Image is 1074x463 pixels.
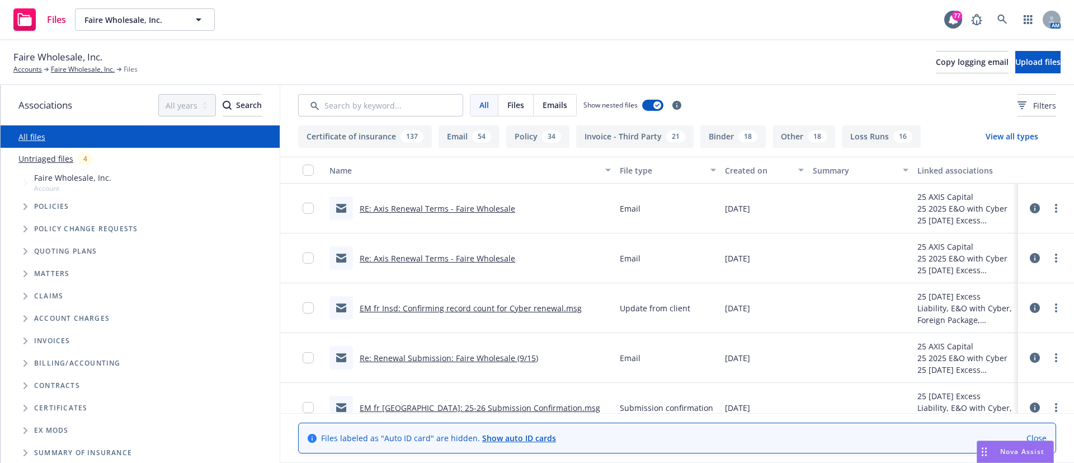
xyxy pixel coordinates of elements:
span: Quoting plans [34,248,97,255]
button: Other [772,125,835,148]
button: SearchSearch [223,94,262,116]
a: Report a Bug [965,8,988,31]
a: more [1049,351,1063,364]
span: Contracts [34,382,80,389]
span: Submission confirmation [620,402,713,414]
span: Files [124,64,138,74]
a: EM fr Insd: Confirming record count for Cyber renewal.msg [360,303,582,314]
div: 25 [DATE] Excess Liability, E&O with Cyber, Foreign Package, Workers' Compensation, Commercial Au... [917,291,1014,326]
span: Faire Wholesale, Inc. [84,14,181,26]
div: Drag to move [977,441,991,462]
button: Nova Assist [977,441,1054,463]
a: All files [18,132,45,142]
span: [DATE] [725,302,750,314]
span: Files [507,99,524,111]
span: Faire Wholesale, Inc. [34,172,111,184]
button: Faire Wholesale, Inc. [75,8,215,31]
div: File type [620,165,704,176]
a: Show auto ID cards [482,433,556,443]
input: Toggle Row Selected [303,352,314,363]
div: Tree Example [1,170,280,352]
div: 25 2025 E&O with Cyber [917,252,1014,264]
span: Files [47,15,66,24]
span: Email [620,203,640,214]
a: Faire Wholesale, Inc. [51,64,115,74]
span: Copy logging email [936,57,1009,67]
span: Invoices [34,338,70,344]
span: Show nested files [583,100,638,110]
button: Binder [700,125,766,148]
div: 16 [893,130,912,143]
input: Toggle Row Selected [303,203,314,214]
div: 25 2025 E&O with Cyber [917,203,1014,214]
input: Toggle Row Selected [303,302,314,314]
button: Upload files [1015,51,1061,73]
span: [DATE] [725,203,750,214]
input: Toggle Row Selected [303,252,314,264]
input: Toggle Row Selected [303,402,314,413]
a: Accounts [13,64,42,74]
span: Ex Mods [34,427,68,434]
a: more [1049,251,1063,265]
div: Name [329,165,599,176]
span: Emails [543,99,567,111]
div: 25 [DATE] Excess Liability, E&O with Cyber, Foreign Package, Workers' Compensation, Commercial Au... [917,390,1014,425]
button: Policy [506,125,569,148]
a: more [1049,401,1063,414]
a: Untriaged files [18,153,73,165]
span: Certificates [34,405,87,411]
button: Linked associations [913,157,1018,184]
span: Filters [1018,100,1056,111]
span: Matters [34,270,69,277]
span: Update from client [620,302,690,314]
button: Copy logging email [936,51,1009,73]
button: Email [439,125,500,148]
a: Re: Axis Renewal Terms - Faire Wholesale [360,253,515,264]
span: Email [620,352,640,364]
div: 25 [DATE] Excess Liability, E&O with Cyber, Foreign Package, Workers' Compensation, Commercial Au... [917,214,1014,226]
div: 18 [738,130,757,143]
div: 77 [952,11,962,21]
button: Created on [720,157,808,184]
input: Select all [303,165,314,176]
a: more [1049,301,1063,315]
span: Upload files [1015,57,1061,67]
div: 137 [401,130,423,143]
svg: Search [223,101,232,110]
div: 25 [DATE] Excess Liability, E&O with Cyber, Foreign Package, Workers' Compensation, Commercial Au... [917,264,1014,276]
button: Loss Runs [842,125,921,148]
button: Filters [1018,94,1056,116]
span: Policies [34,203,69,210]
a: Switch app [1017,8,1039,31]
span: Summary of insurance [34,450,132,456]
button: File type [615,157,720,184]
button: Certificate of insurance [298,125,432,148]
span: [DATE] [725,402,750,414]
div: 25 AXIS Capital [917,191,1014,203]
div: 18 [808,130,827,143]
span: Policy change requests [34,226,138,232]
div: 54 [472,130,491,143]
button: Name [325,157,615,184]
a: EM fr [GEOGRAPHIC_DATA]: 25-26 Submission Confirmation.msg [360,403,600,413]
span: Account [34,184,111,193]
span: Associations [18,98,72,113]
a: Close [1026,432,1047,444]
button: Invoice - Third Party [576,125,694,148]
span: Faire Wholesale, Inc. [13,50,102,64]
div: 25 [DATE] Excess Liability, E&O with Cyber, Foreign Package, Workers' Compensation, Commercial Au... [917,364,1014,376]
div: 25 2025 E&O with Cyber [917,352,1014,364]
span: Nova Assist [1000,447,1044,456]
span: Claims [34,293,63,300]
span: Filters [1033,100,1056,111]
div: 34 [542,130,561,143]
a: Files [9,4,70,35]
button: View all types [968,125,1056,148]
div: 25 AXIS Capital [917,241,1014,252]
a: more [1049,202,1063,215]
button: Summary [808,157,913,184]
span: [DATE] [725,252,750,264]
span: Billing/Accounting [34,360,121,367]
div: 21 [666,130,685,143]
div: Summary [813,165,897,176]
